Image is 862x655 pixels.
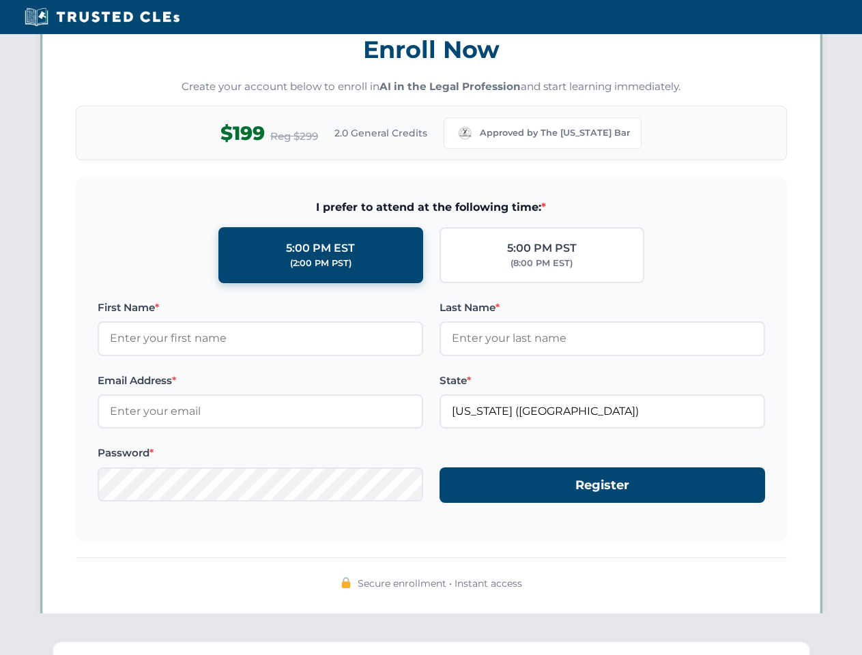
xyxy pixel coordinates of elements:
[98,300,423,316] label: First Name
[76,28,787,71] h3: Enroll Now
[358,576,522,591] span: Secure enrollment • Instant access
[270,128,318,145] span: Reg $299
[334,126,427,141] span: 2.0 General Credits
[20,7,184,27] img: Trusted CLEs
[76,79,787,95] p: Create your account below to enroll in and start learning immediately.
[440,321,765,355] input: Enter your last name
[98,394,423,428] input: Enter your email
[440,300,765,316] label: Last Name
[286,239,355,257] div: 5:00 PM EST
[440,467,765,504] button: Register
[480,126,630,140] span: Approved by The [US_STATE] Bar
[379,80,521,93] strong: AI in the Legal Profession
[290,257,351,270] div: (2:00 PM PST)
[511,257,573,270] div: (8:00 PM EST)
[220,118,265,149] span: $199
[98,199,765,216] span: I prefer to attend at the following time:
[455,123,474,143] img: Missouri Bar
[98,321,423,355] input: Enter your first name
[507,239,577,257] div: 5:00 PM PST
[341,577,351,588] img: 🔒
[98,445,423,461] label: Password
[98,373,423,389] label: Email Address
[440,373,765,389] label: State
[440,394,765,428] input: Missouri (MO)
